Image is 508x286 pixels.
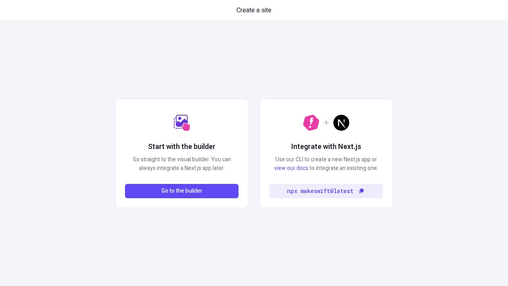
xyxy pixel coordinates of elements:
h2: Integrate with Next.js [291,142,361,152]
p: Use our CLI to create a new Next.js app or to integrate an existing one. [269,155,383,173]
span: Go to the builder [162,187,202,195]
a: view our docs [274,164,308,172]
code: npx makeswift@latest [287,187,353,195]
button: Go to the builder [125,184,239,198]
h2: Start with the builder [148,142,216,152]
p: Go straight to the visual builder. You can always integrate a Next.js app later. [125,155,239,173]
span: Create a site [237,6,271,15]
